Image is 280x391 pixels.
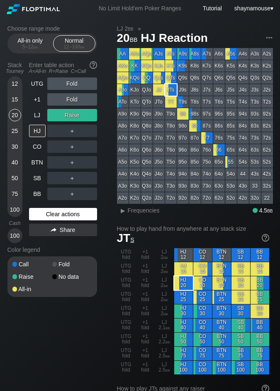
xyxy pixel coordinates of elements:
span: bb [34,44,38,50]
div: A3o [117,180,129,192]
div: T6o [165,144,177,156]
div: 75o [201,156,213,168]
div: 54s [237,156,249,168]
div: K3s [249,60,261,72]
div: CO [29,140,46,153]
div: SB 50 [231,333,250,346]
div: 100 [9,229,21,242]
div: 92s [261,108,273,120]
div: A3s [249,48,261,60]
div: 15 [9,93,21,106]
div: Q7s [201,72,213,84]
div: 72s [261,132,273,144]
div: T4s [237,96,249,108]
div: T7o [165,132,177,144]
div: 63o [213,180,225,192]
div: 32o [249,192,261,204]
div: Q8s [189,72,201,84]
div: 53s [249,156,261,168]
div: Fold [47,77,97,90]
div: 66 [213,144,225,156]
div: A6o [117,144,129,156]
div: J3s [249,84,261,96]
div: 20 [9,109,21,121]
div: UTG fold [117,319,136,332]
div: Q3o [141,180,153,192]
span: bb [128,25,133,32]
div: AJo [117,84,129,96]
div: AJs [153,48,165,60]
div: 87o [189,132,201,144]
div: 96s [213,108,225,120]
span: bb [166,325,170,331]
div: 52s [261,156,273,168]
div: UTG fold [117,248,136,262]
div: AQs [141,48,153,60]
div: ＋ [47,125,97,137]
div: 43o [237,180,249,192]
div: BTN 12 [212,248,231,262]
div: 94o [177,168,189,180]
div: 73o [201,180,213,192]
div: AA [117,48,129,60]
span: bb [163,297,168,302]
div: 85o [189,156,201,168]
div: KTo [129,96,141,108]
h2: Choose range mode [7,25,97,32]
div: BB [29,188,46,200]
div: 74o [201,168,213,180]
div: A7o [117,132,129,144]
div: LJ [29,109,46,121]
div: Tourney [4,68,26,74]
a: Tutorial [203,5,222,12]
div: BTN 40 [212,319,231,332]
div: All-in [12,286,52,292]
div: 50 [9,172,21,184]
div: J5s [225,84,237,96]
div: 86s [213,120,225,132]
div: 4.5 [253,207,273,214]
div: 82s [261,120,273,132]
div: Color legend [7,243,97,256]
div: Q8o [141,120,153,132]
div: 87s [201,120,213,132]
div: ＋ [47,156,97,169]
div: Normal [55,36,93,51]
div: Q4s [237,72,249,84]
div: T3o [165,180,177,192]
div: All-in only [11,36,49,51]
div: HJ 30 [174,304,193,318]
div: ▾ [232,4,275,13]
div: 33 [249,180,261,192]
div: 64s [237,144,249,156]
div: Call [12,261,52,267]
div: 82o [189,192,201,204]
div: K4s [237,60,249,72]
div: Q5o [141,156,153,168]
div: 63s [249,144,261,156]
div: J2s [261,84,273,96]
div: 65o [213,156,225,168]
div: A4s [237,48,249,60]
div: Clear actions [29,208,97,220]
span: bb [163,254,168,260]
div: 64o [213,168,225,180]
div: CO 50 [193,333,212,346]
img: Floptimal logo [7,4,60,14]
div: BTN 20 [212,276,231,290]
div: A=All-in R=Raise C=Call [29,68,97,74]
div: JJ [153,84,165,96]
div: J4o [153,168,165,180]
span: bb [163,282,168,288]
div: K8o [129,120,141,132]
div: K6o [129,144,141,156]
div: SB 15 [231,262,250,276]
div: +1 [29,93,46,106]
div: 12 – 100 [57,44,92,50]
div: Q3s [249,72,261,84]
div: K8s [189,60,201,72]
span: LJ 2 [116,25,135,32]
div: 97s [201,108,213,120]
div: T8s [189,96,201,108]
div: J6o [153,144,165,156]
